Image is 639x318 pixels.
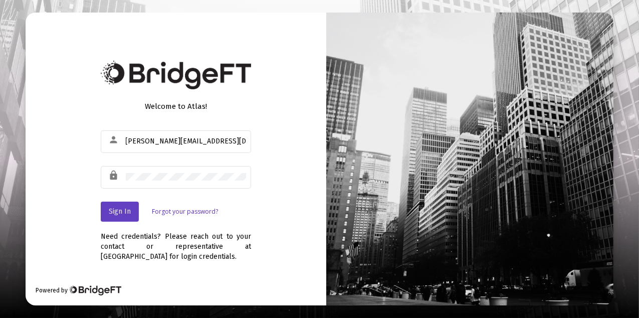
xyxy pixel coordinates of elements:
[126,137,246,145] input: Email or Username
[109,134,121,146] mat-icon: person
[101,61,251,89] img: Bridge Financial Technology Logo
[109,207,131,216] span: Sign In
[69,285,121,295] img: Bridge Financial Technology Logo
[36,285,121,295] div: Powered by
[101,202,139,222] button: Sign In
[101,101,251,111] div: Welcome to Atlas!
[109,170,121,182] mat-icon: lock
[101,222,251,262] div: Need credentials? Please reach out to your contact or representative at [GEOGRAPHIC_DATA] for log...
[152,207,218,217] a: Forgot your password?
